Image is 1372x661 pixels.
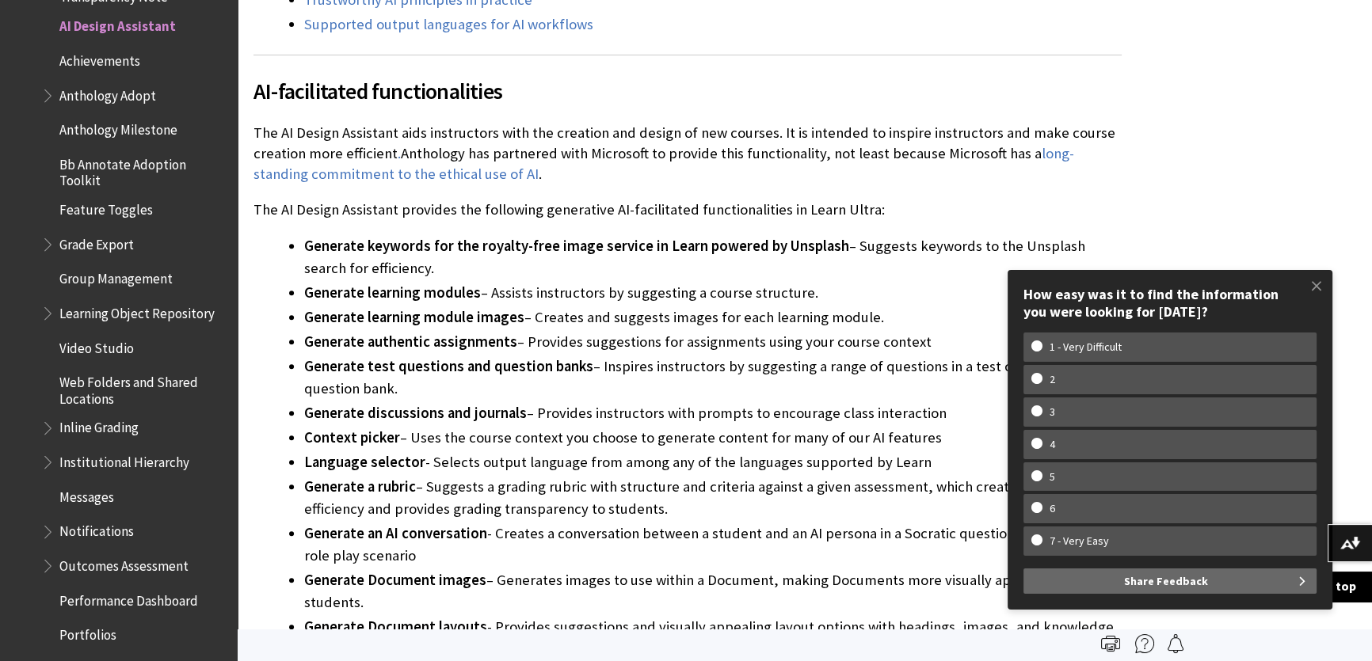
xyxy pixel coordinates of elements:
span: Generate keywords for the royalty-free image service in Learn powered by Unsplash [304,237,849,255]
span: Outcomes Assessment [59,553,189,574]
span: Context picker [304,428,400,446]
span: Video Studio [59,335,134,356]
span: Achievements [59,47,140,69]
span: - Provides suggestions and visually appealing layout options with headings, images, and knowledge... [304,617,1114,658]
span: Anthology Adopt [59,82,156,104]
span: Grade Export [59,231,134,253]
span: Generate authentic assignments [304,332,517,351]
w-span: 6 [1031,502,1073,515]
span: Feature Toggles [59,196,153,218]
span: Group Management [59,266,173,287]
span: Language selector [304,453,425,471]
span: The AI Design Assistant provides the following generative AI-facilitated functionalities in Learn... [253,200,885,218]
span: Generate Document layouts [304,617,487,636]
w-span: 7 - Very Easy [1031,534,1127,548]
span: – Assists instructors by suggesting a course structure. [481,283,818,302]
span: Inline Grading [59,415,139,436]
button: Share Feedback [1023,568,1317,594]
span: Share Feedback [1124,568,1208,594]
span: Web Folders and Shared Locations [59,370,227,407]
span: – Provides instructors with prompts to encourage class interaction [527,404,947,422]
span: – Inspires instructors by suggesting a range of questions in a test or building a question bank. [304,357,1083,397]
span: Generate learning modules [304,283,481,302]
w-span: 4 [1031,438,1073,451]
span: Bb Annotate Adoption Toolkit [59,151,227,188]
span: - Selects output language from among any of the languages supported by Learn [425,453,932,471]
span: Institutional Hierarchy [59,449,189,470]
w-span: 2 [1031,373,1073,386]
span: long-standing commitment to the ethical use of AI [253,144,1074,183]
span: – Provides suggestions for assignments using your course context [517,332,932,351]
img: More help [1135,634,1154,653]
span: – Suggests keywords to the Unsplash search for efficiency. [304,237,1085,277]
w-span: 3 [1031,405,1073,419]
span: Generate a rubric [304,477,416,496]
span: . [539,165,542,183]
img: Print [1101,634,1120,653]
img: Follow this page [1166,634,1185,653]
a: Supported output languages for AI workflows [304,15,593,34]
span: – Creates and suggests images for each learning module. [524,308,884,326]
span: AI-facilitated functionalities [253,74,1122,108]
span: Generate test questions and question banks [304,357,593,375]
div: How easy was it to find the information you were looking for [DATE]? [1023,286,1317,320]
span: AI Design Assistant [59,13,176,35]
span: – Uses the course context you choose to generate content for many of our AI features [400,428,942,446]
span: – Generates images to use within a Document, making Documents more visually appealing to students. [304,571,1074,611]
span: - Creates a conversation between a student and an AI persona in a Socratic questioning exercise o... [304,524,1106,564]
w-span: 5 [1031,470,1073,484]
w-span: 1 - Very Difficult [1031,340,1140,354]
span: Portfolios [59,622,116,644]
span: – Suggests a grading rubric with structure and criteria against a given assessment, which creates... [304,477,1089,518]
span: Generate learning module images [304,308,524,326]
span: Generate discussions and journals [304,404,527,422]
span: Anthology Milestone [59,117,177,139]
span: . [398,144,401,162]
span: The AI Design Assistant aids instructors with the creation and design of new courses. It is inten... [253,123,1115,162]
span: Learning Object Repository [59,300,215,321]
span: Performance Dashboard [59,587,198,609]
span: Notifications [59,519,134,540]
a: long-standing commitment to the ethical use of AI [253,144,1074,184]
span: Generate an AI conversation [304,524,487,542]
span: Generate Document images [304,571,486,589]
span: Anthology has partnered with Microsoft to provide this functionality, not least because Microsoft... [401,144,1042,162]
span: Messages [59,484,114,505]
